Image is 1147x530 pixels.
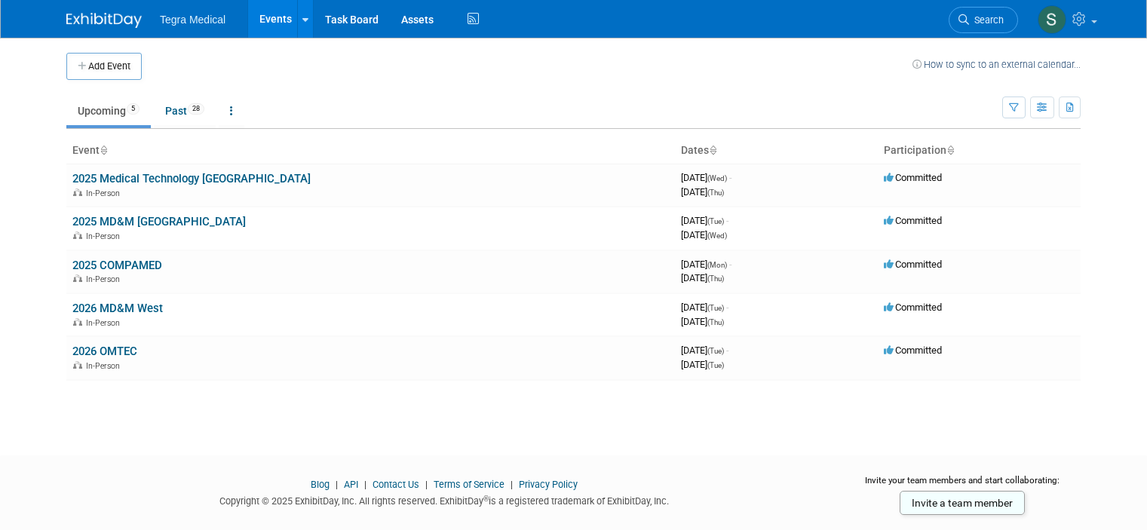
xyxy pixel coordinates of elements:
[707,274,724,283] span: (Thu)
[726,345,728,356] span: -
[66,491,821,508] div: Copyright © 2025 ExhibitDay, Inc. All rights reserved. ExhibitDay is a registered trademark of Ex...
[360,479,370,490] span: |
[681,186,724,198] span: [DATE]
[86,188,124,198] span: In-Person
[344,479,358,490] a: API
[878,138,1081,164] th: Participation
[72,302,163,315] a: 2026 MD&M West
[73,231,82,239] img: In-Person Event
[681,302,728,313] span: [DATE]
[72,215,246,228] a: 2025 MD&M [GEOGRAPHIC_DATA]
[844,474,1081,497] div: Invite your team members and start collaborating:
[681,229,727,240] span: [DATE]
[707,304,724,312] span: (Tue)
[707,261,727,269] span: (Mon)
[188,103,204,115] span: 28
[86,361,124,371] span: In-Person
[946,144,954,156] a: Sort by Participation Type
[707,231,727,240] span: (Wed)
[707,318,724,326] span: (Thu)
[73,318,82,326] img: In-Person Event
[726,215,728,226] span: -
[969,14,1004,26] span: Search
[884,345,942,356] span: Committed
[154,97,216,125] a: Past28
[681,215,728,226] span: [DATE]
[707,174,727,182] span: (Wed)
[681,259,731,270] span: [DATE]
[1038,5,1066,34] img: Steve Marshall
[519,479,578,490] a: Privacy Policy
[707,361,724,369] span: (Tue)
[681,359,724,370] span: [DATE]
[884,302,942,313] span: Committed
[900,491,1025,515] a: Invite a team member
[707,188,724,197] span: (Thu)
[729,259,731,270] span: -
[434,479,504,490] a: Terms of Service
[332,479,342,490] span: |
[86,231,124,241] span: In-Person
[72,345,137,358] a: 2026 OMTEC
[160,14,225,26] span: Tegra Medical
[72,259,162,272] a: 2025 COMPAMED
[86,318,124,328] span: In-Person
[72,172,311,185] a: 2025 Medical Technology [GEOGRAPHIC_DATA]
[681,172,731,183] span: [DATE]
[66,138,675,164] th: Event
[73,188,82,196] img: In-Person Event
[949,7,1018,33] a: Search
[311,479,330,490] a: Blog
[100,144,107,156] a: Sort by Event Name
[681,345,728,356] span: [DATE]
[681,316,724,327] span: [DATE]
[884,215,942,226] span: Committed
[66,13,142,28] img: ExhibitDay
[66,97,151,125] a: Upcoming5
[707,347,724,355] span: (Tue)
[681,272,724,283] span: [DATE]
[127,103,140,115] span: 5
[884,259,942,270] span: Committed
[66,53,142,80] button: Add Event
[86,274,124,284] span: In-Person
[884,172,942,183] span: Committed
[912,59,1081,70] a: How to sync to an external calendar...
[709,144,716,156] a: Sort by Start Date
[729,172,731,183] span: -
[675,138,878,164] th: Dates
[507,479,517,490] span: |
[373,479,419,490] a: Contact Us
[422,479,431,490] span: |
[726,302,728,313] span: -
[707,217,724,225] span: (Tue)
[483,495,489,503] sup: ®
[73,274,82,282] img: In-Person Event
[73,361,82,369] img: In-Person Event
